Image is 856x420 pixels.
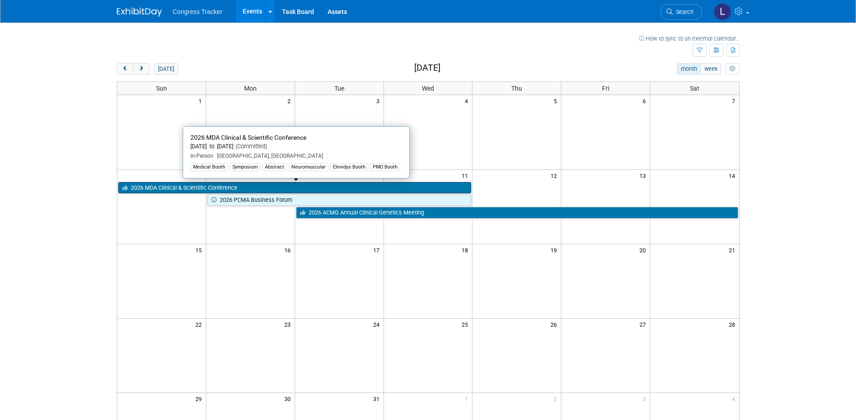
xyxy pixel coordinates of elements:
button: month [677,63,701,75]
span: 5 [553,95,561,106]
span: 27 [639,319,650,330]
span: (Committed) [233,143,267,150]
button: next [133,63,150,75]
img: ExhibitDay [117,8,162,17]
button: prev [117,63,134,75]
button: [DATE] [154,63,178,75]
span: 20 [639,244,650,256]
h2: [DATE] [414,63,440,73]
span: 28 [728,319,739,330]
span: Congress Tracker [173,8,222,15]
span: 2 [287,95,295,106]
span: Fri [602,85,609,92]
a: 2026 PCMA Business Forum [207,194,472,206]
span: 14 [728,170,739,181]
div: [DATE] to [DATE] [190,143,402,151]
a: How to sync to an external calendar... [639,35,740,42]
span: 4 [731,393,739,404]
span: 7 [731,95,739,106]
div: PMO Booth [370,163,400,171]
span: 17 [372,244,384,256]
div: Elevidys Booth [330,163,368,171]
i: Personalize Calendar [730,66,736,72]
span: 21 [728,244,739,256]
span: 2026 MDA Clinical & Scientific Conference [190,134,306,141]
span: 6 [642,95,650,106]
span: 3 [375,95,384,106]
span: 1 [198,95,206,106]
span: 18 [461,244,472,256]
span: 15 [194,244,206,256]
span: 12 [550,170,561,181]
div: Symposium [230,163,260,171]
span: [GEOGRAPHIC_DATA], [GEOGRAPHIC_DATA] [213,153,323,159]
span: Mon [244,85,257,92]
span: 4 [464,95,472,106]
a: 2026 MDA Clinical & Scientific Conference [118,182,472,194]
span: 1 [464,393,472,404]
span: Sun [156,85,167,92]
span: 3 [642,393,650,404]
span: 31 [372,393,384,404]
span: Thu [511,85,522,92]
span: 26 [550,319,561,330]
button: week [700,63,721,75]
span: 29 [194,393,206,404]
span: 2 [553,393,561,404]
img: Lynne McPherson [714,3,731,20]
span: Wed [422,85,434,92]
span: 30 [283,393,295,404]
div: Neuromuscular [289,163,329,171]
span: Search [673,9,694,15]
span: 23 [283,319,295,330]
button: myCustomButton [726,63,739,75]
span: 19 [550,244,561,256]
div: Abstract [262,163,287,171]
span: 22 [194,319,206,330]
span: In-Person [190,153,213,159]
span: 16 [283,244,295,256]
div: Medical Booth [190,163,228,171]
span: Sat [690,85,699,92]
span: 13 [639,170,650,181]
span: 24 [372,319,384,330]
a: 2026 ACMG Annual Clinical Genetics Meeting [296,207,738,219]
span: Tue [334,85,344,92]
a: Search [661,4,702,20]
span: 25 [461,319,472,330]
span: 11 [461,170,472,181]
